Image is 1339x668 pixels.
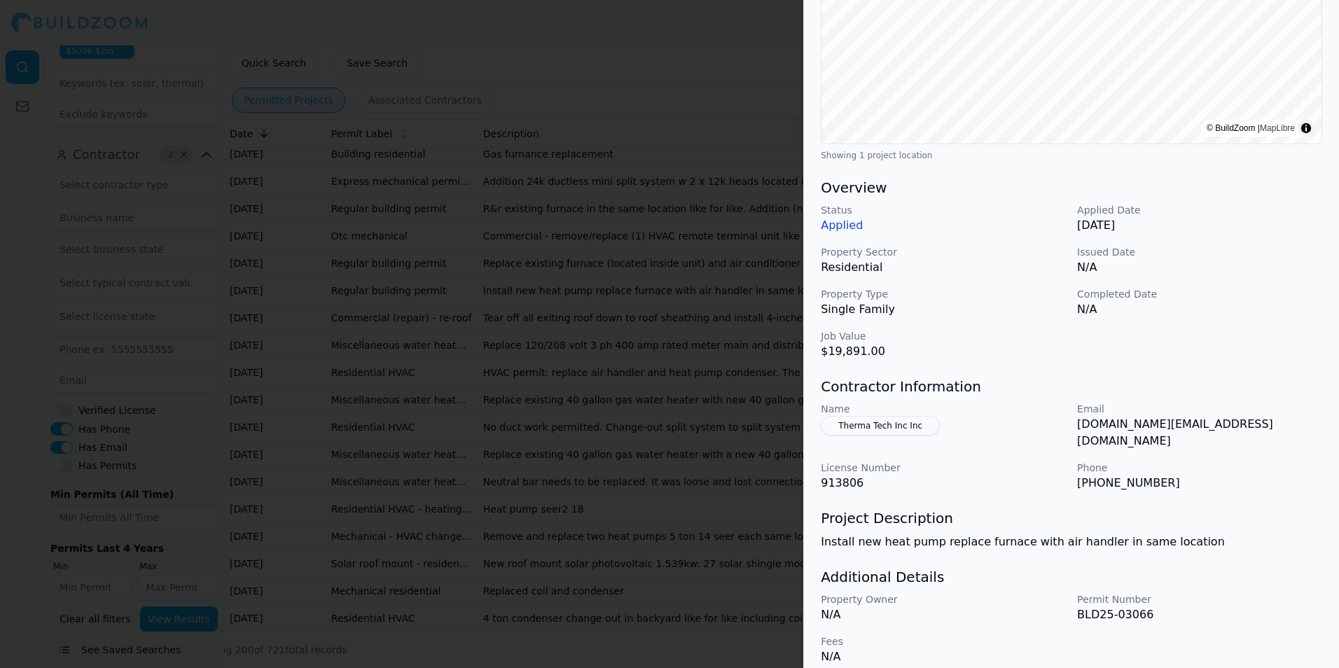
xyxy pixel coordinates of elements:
[821,475,1066,492] p: 913806
[821,508,1322,528] h3: Project Description
[821,287,1066,301] p: Property Type
[821,259,1066,276] p: Residential
[1077,416,1322,450] p: [DOMAIN_NAME][EMAIL_ADDRESS][DOMAIN_NAME]
[821,178,1322,197] h3: Overview
[821,377,1322,396] h3: Contractor Information
[821,301,1066,318] p: Single Family
[821,150,1322,161] div: Showing 1 project location
[1077,475,1322,492] p: [PHONE_NUMBER]
[1077,259,1322,276] p: N/A
[821,606,1066,623] p: N/A
[1298,120,1314,137] summary: Toggle attribution
[1260,123,1295,133] a: MapLibre
[1207,121,1295,135] div: © BuildZoom |
[821,648,1066,665] p: N/A
[821,534,1322,550] p: Install new heat pump replace furnace with air handler in same location
[821,592,1066,606] p: Property Owner
[821,217,1066,234] p: Applied
[821,567,1322,587] h3: Additional Details
[821,416,940,436] button: Therma Tech Inc Inc
[1077,592,1322,606] p: Permit Number
[1077,402,1322,416] p: Email
[1077,606,1322,623] p: BLD25-03066
[1077,287,1322,301] p: Completed Date
[821,203,1066,217] p: Status
[1077,245,1322,259] p: Issued Date
[1077,461,1322,475] p: Phone
[1077,217,1322,234] p: [DATE]
[1077,301,1322,318] p: N/A
[821,634,1066,648] p: Fees
[821,329,1066,343] p: Job Value
[1077,203,1322,217] p: Applied Date
[821,343,1066,360] p: $19,891.00
[821,402,1066,416] p: Name
[821,245,1066,259] p: Property Sector
[821,461,1066,475] p: License Number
